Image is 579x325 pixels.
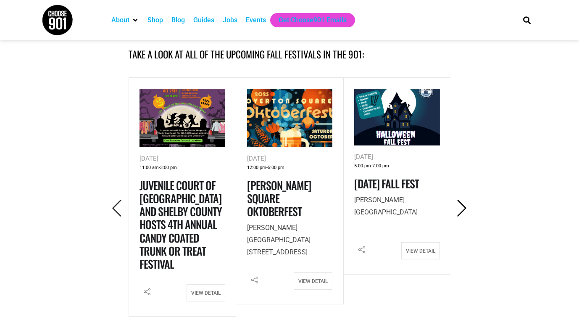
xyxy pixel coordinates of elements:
[193,15,214,25] a: Guides
[453,200,471,217] i: Next
[139,155,158,162] span: [DATE]
[354,175,419,192] a: [DATE] Fall Fest
[247,89,333,147] img: Vibrant graphic poster for 2025 Overton Square Oktoberfest, showcasing beer, flowers, and wheat. ...
[139,164,225,172] div: -
[171,15,185,25] a: Blog
[247,155,266,162] span: [DATE]
[246,15,266,25] a: Events
[105,198,129,219] button: Previous
[139,177,222,272] a: Juvenile Court of [GEOGRAPHIC_DATA] and Shelby County Hosts 4th Annual Candy Coated Trunk or Trea...
[354,153,373,161] span: [DATE]
[247,177,311,219] a: [PERSON_NAME] Square Oktoberfest
[160,164,177,172] span: 3:00 pm
[401,242,440,259] a: View Detail
[450,198,474,219] button: Next
[354,162,440,171] div: -
[107,13,509,27] nav: Main nav
[139,284,155,299] i: Share
[223,15,237,25] a: Jobs
[107,13,143,27] div: About
[268,164,284,172] span: 5:00 pm
[129,47,451,62] h4: Take a look at all of the upcoming fall festivals in the 901:
[187,284,225,301] a: View Detail
[247,222,333,258] p: [STREET_ADDRESS]
[108,200,126,217] i: Previous
[247,164,333,172] div: -
[372,162,389,171] span: 7:00 pm
[354,196,418,216] span: [PERSON_NAME][GEOGRAPHIC_DATA]
[247,224,311,244] span: [PERSON_NAME][GEOGRAPHIC_DATA]
[279,15,347,25] a: Get Choose901 Emails
[354,162,371,171] span: 5:00 pm
[147,15,163,25] a: Shop
[139,164,159,172] span: 11:00 am
[354,242,369,257] i: Share
[111,15,129,25] a: About
[520,13,534,27] div: Search
[294,272,332,290] a: View Detail
[247,164,266,172] span: 12:00 pm
[247,272,262,288] i: Share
